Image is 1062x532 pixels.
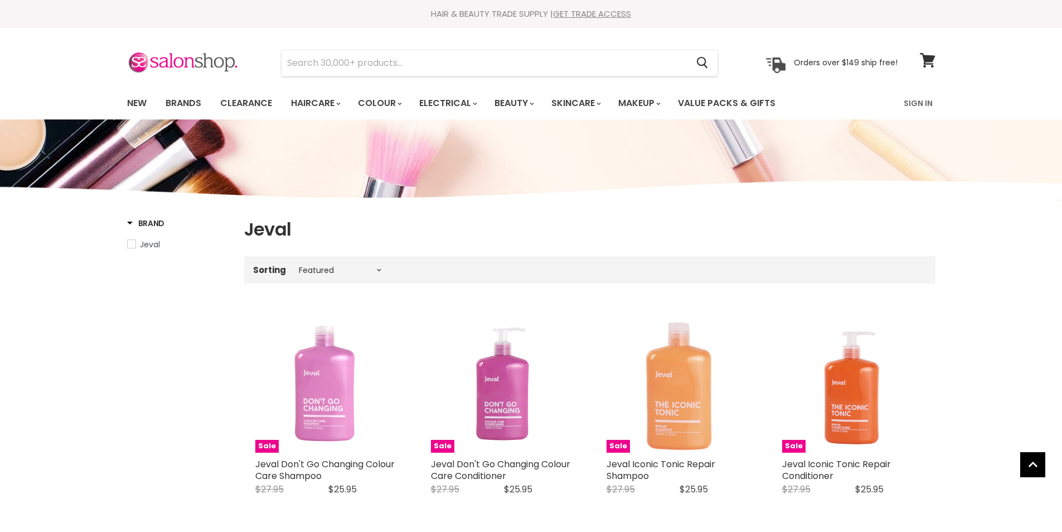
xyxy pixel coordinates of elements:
span: $25.95 [328,483,357,496]
img: Jeval Don't Go Changing Colour Care Shampoo [278,310,374,453]
ul: Main menu [119,87,841,119]
a: Electrical [411,92,484,115]
button: Search [688,50,717,76]
a: Clearance [212,92,280,115]
span: $25.95 [855,483,884,496]
span: $25.95 [504,483,532,496]
a: Value Packs & Gifts [670,92,784,115]
h3: Brand [127,218,165,229]
a: Sign In [897,92,939,115]
label: Sorting [253,265,286,275]
form: Product [281,50,718,76]
a: Jeval Don't Go Changing Colour Care Shampoo [255,458,395,482]
img: Jeval Don't Go Changing Colour Care Conditioner [451,310,552,453]
span: $27.95 [607,483,635,496]
h1: Jeval [244,218,935,241]
a: Jeval Iconic Tonic Repair Conditioner Jeval Iconic Tonic Repair Conditioner Sale [782,310,924,453]
a: Makeup [610,92,667,115]
div: HAIR & BEAUTY TRADE SUPPLY | [113,8,949,20]
a: Jeval Iconic Tonic Repair Shampoo [607,458,715,482]
a: Colour [350,92,409,115]
iframe: Gorgias live chat messenger [1006,480,1051,521]
span: $27.95 [431,483,459,496]
a: Beauty [486,92,541,115]
span: Jeval [140,239,160,250]
span: Sale [607,440,630,453]
nav: Main [113,87,949,119]
a: New [119,92,155,115]
a: Jeval Iconic Tonic Repair Conditioner [782,458,891,482]
a: Brands [157,92,210,115]
img: Jeval Iconic Tonic Repair Conditioner [805,310,901,453]
a: Jeval [127,238,230,251]
span: $27.95 [255,483,284,496]
a: Jeval Don't Go Changing Colour Care Conditioner [431,458,570,482]
a: Jeval Iconic Tonic Repair Shampoo Jeval Iconic Tonic Repair Shampoo Sale [607,310,749,453]
span: Sale [782,440,806,453]
span: Sale [431,440,454,453]
span: Sale [255,440,279,453]
span: $25.95 [680,483,708,496]
a: GET TRADE ACCESS [553,8,631,20]
span: $27.95 [782,483,811,496]
a: Jeval Don't Go Changing Colour Care Shampoo Jeval Don't Go Changing Colour Care Shampoo Sale [255,310,397,453]
img: Jeval Iconic Tonic Repair Shampoo [607,310,749,453]
a: Haircare [283,92,347,115]
a: Jeval Don't Go Changing Colour Care Conditioner Jeval Don't Go Changing Colour Care Conditioner Sale [431,310,573,453]
p: Orders over $149 ship free! [794,57,898,68]
a: Skincare [543,92,608,115]
input: Search [282,50,688,76]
